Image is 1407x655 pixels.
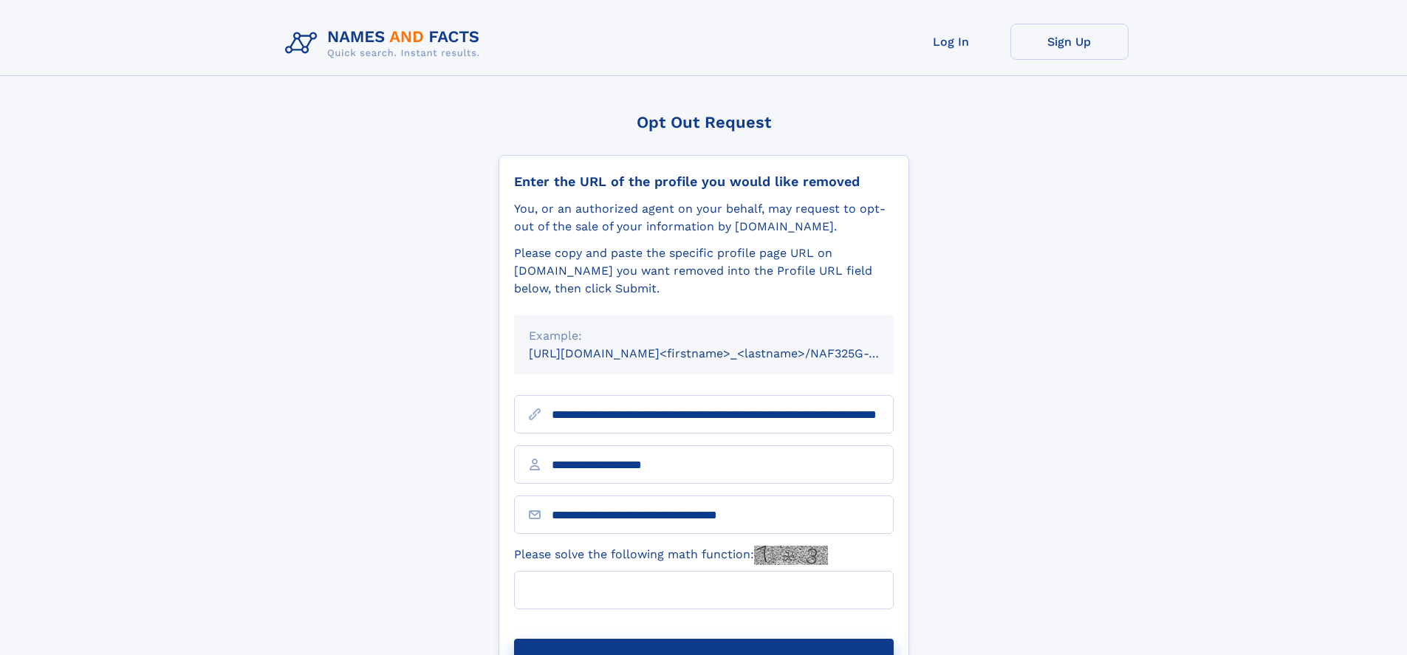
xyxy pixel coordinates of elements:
small: [URL][DOMAIN_NAME]<firstname>_<lastname>/NAF325G-xxxxxxxx [529,346,922,360]
div: Please copy and paste the specific profile page URL on [DOMAIN_NAME] you want removed into the Pr... [514,244,894,298]
label: Please solve the following math function: [514,546,828,565]
a: Log In [892,24,1010,60]
img: Logo Names and Facts [279,24,492,64]
a: Sign Up [1010,24,1129,60]
div: You, or an authorized agent on your behalf, may request to opt-out of the sale of your informatio... [514,200,894,236]
div: Enter the URL of the profile you would like removed [514,174,894,190]
div: Example: [529,327,879,345]
div: Opt Out Request [499,113,909,131]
